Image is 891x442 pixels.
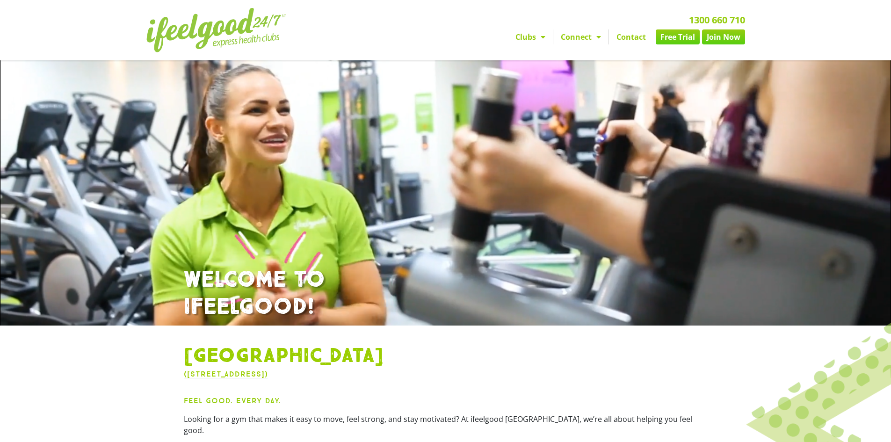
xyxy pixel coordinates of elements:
nav: Menu [359,29,745,44]
strong: Feel Good. Every Day. [184,396,281,405]
h1: [GEOGRAPHIC_DATA] [184,344,708,369]
h1: WELCOME TO IFEELGOOD! [184,267,708,320]
p: Looking for a gym that makes it easy to move, feel strong, and stay motivated? At ifeelgood [GEOG... [184,413,708,436]
a: Join Now [702,29,745,44]
a: Clubs [508,29,553,44]
a: Contact [609,29,653,44]
a: Free Trial [656,29,700,44]
a: Connect [553,29,608,44]
a: ([STREET_ADDRESS]) [184,370,268,378]
a: 1300 660 710 [689,14,745,26]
